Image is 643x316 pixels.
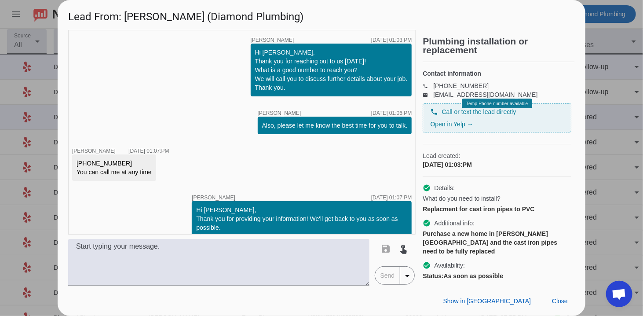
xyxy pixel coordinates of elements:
span: [PERSON_NAME] [72,148,116,154]
span: Lead created: [423,151,571,160]
div: Hi [PERSON_NAME], Thank you for reaching out to us [DATE]! What is a good number to reach you? We... [255,48,408,92]
span: Additional info: [434,219,475,228]
mat-icon: phone [423,84,433,88]
div: Open chat [606,281,632,307]
a: [PHONE_NUMBER] [433,82,489,89]
span: [PERSON_NAME] [258,110,301,116]
div: Hi [PERSON_NAME], Thank you for providing your information! We'll get back to you as soon as poss... [196,206,407,241]
button: Close [545,293,575,309]
a: [EMAIL_ADDRESS][DOMAIN_NAME] [433,91,537,98]
mat-icon: check_circle [423,184,431,192]
strong: Status: [423,272,443,279]
span: Temp Phone number available [466,101,528,106]
h2: Plumbing installation or replacement [423,37,575,55]
mat-icon: arrow_drop_down [402,271,413,281]
mat-icon: email [423,92,433,97]
div: Purchase a new home in [PERSON_NAME][GEOGRAPHIC_DATA] and the cast iron pipes need to be fully re... [423,229,571,256]
div: [DATE] 01:07:PM [371,195,412,200]
span: Close [552,298,568,305]
mat-icon: check_circle [423,261,431,269]
div: Replacment for cast iron pipes to PVC [423,205,571,213]
mat-icon: touch_app [398,243,409,254]
span: Availability: [434,261,465,270]
div: Also, please let me know the best time for you to talk.​ [262,121,408,130]
a: Open in Yelp → [430,121,473,128]
div: As soon as possible [423,272,571,280]
span: Details: [434,184,455,192]
span: What do you need to install? [423,194,501,203]
mat-icon: phone [430,108,438,116]
div: [DATE] 01:03:PM [423,160,571,169]
div: [DATE] 01:07:PM [128,148,169,154]
span: [PERSON_NAME] [192,195,235,200]
div: [PHONE_NUMBER] You can call me at any time [77,159,152,176]
h4: Contact information [423,69,571,78]
mat-icon: check_circle [423,219,431,227]
div: [DATE] 01:06:PM [371,110,412,116]
span: Show in [GEOGRAPHIC_DATA] [443,298,531,305]
button: Show in [GEOGRAPHIC_DATA] [436,293,538,309]
span: Call or text the lead directly [442,107,516,116]
div: [DATE] 01:03:PM [371,37,412,43]
span: [PERSON_NAME] [251,37,294,43]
